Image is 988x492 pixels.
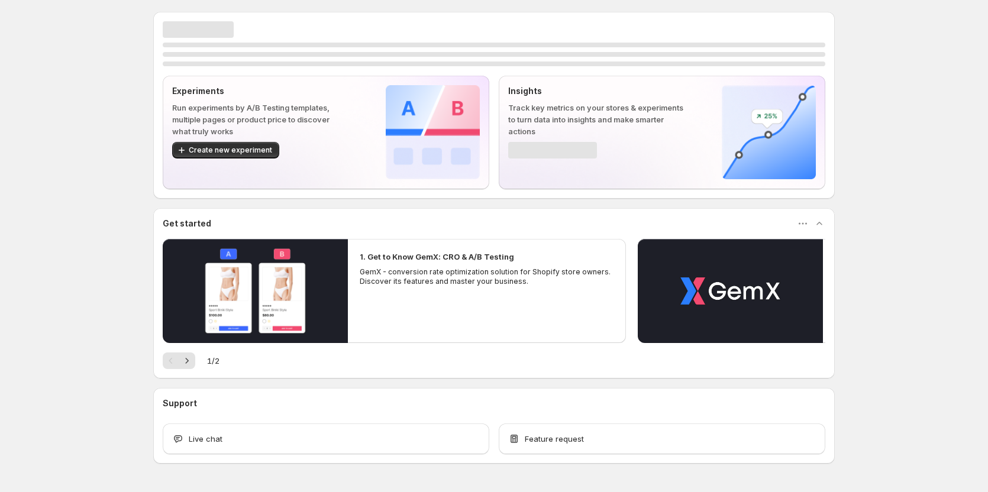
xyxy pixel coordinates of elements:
[360,267,614,286] p: GemX - conversion rate optimization solution for Shopify store owners. Discover its features and ...
[360,251,514,263] h2: 1. Get to Know GemX: CRO & A/B Testing
[163,239,348,343] button: Play video
[189,433,222,445] span: Live chat
[386,85,480,179] img: Experiments
[172,102,348,137] p: Run experiments by A/B Testing templates, multiple pages or product price to discover what truly ...
[172,85,348,97] p: Experiments
[722,85,816,179] img: Insights
[163,397,197,409] h3: Support
[163,352,195,369] nav: Pagination
[172,142,279,158] button: Create new experiment
[179,352,195,369] button: Next
[508,102,684,137] p: Track key metrics on your stores & experiments to turn data into insights and make smarter actions
[638,239,823,343] button: Play video
[525,433,584,445] span: Feature request
[163,218,211,229] h3: Get started
[189,145,272,155] span: Create new experiment
[207,355,219,367] span: 1 / 2
[508,85,684,97] p: Insights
